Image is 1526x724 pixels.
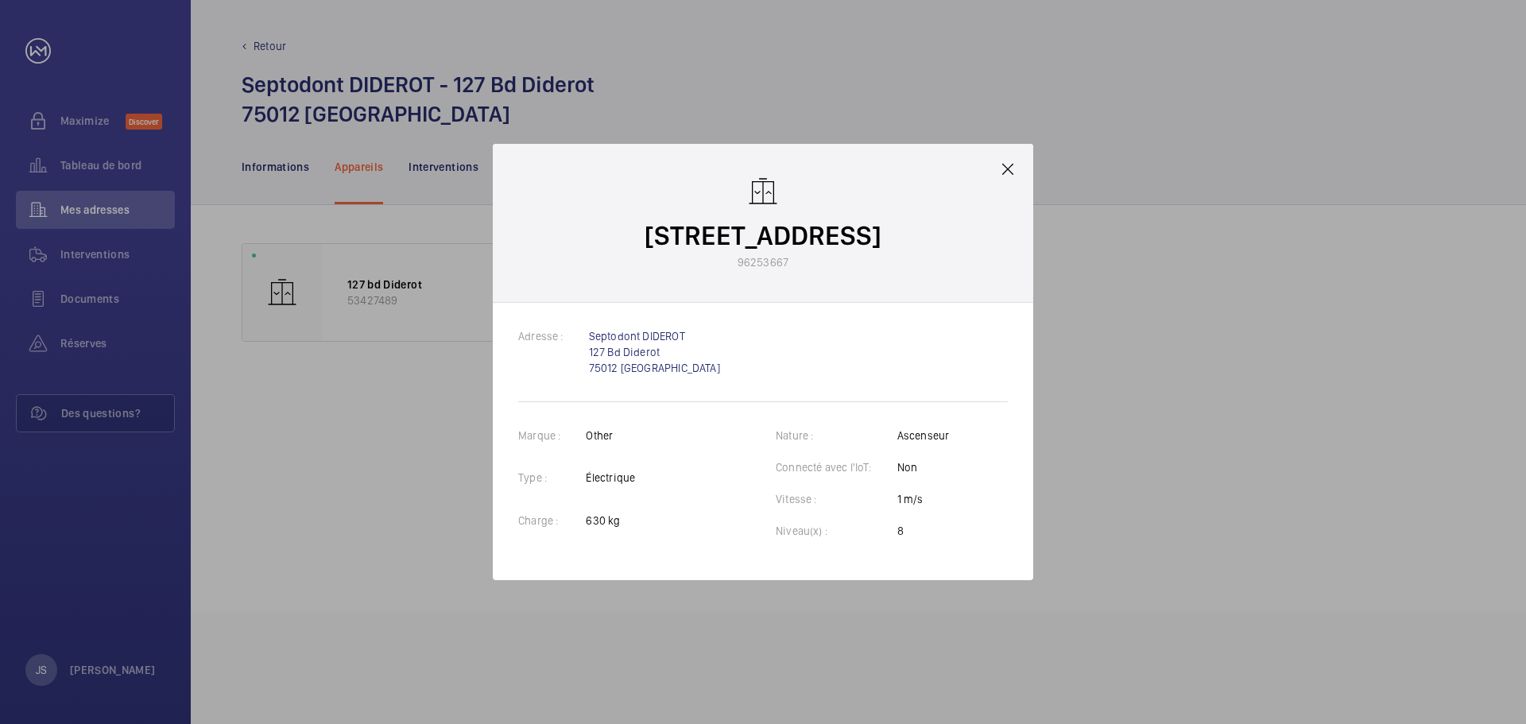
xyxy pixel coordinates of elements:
[897,523,950,539] p: 8
[518,330,589,343] label: Adresse :
[776,493,842,505] label: Vitesse :
[586,513,635,528] p: 630 kg
[586,470,635,486] p: Électrique
[738,254,788,270] p: 96253667
[518,429,586,442] label: Marque :
[518,514,583,527] label: Charge :
[776,461,897,474] label: Connecté avec l'IoT:
[897,428,950,443] p: Ascenseur
[897,491,950,507] p: 1 m/s
[518,471,572,484] label: Type :
[747,176,779,207] img: elevator.svg
[586,428,635,443] p: Other
[897,459,950,475] p: Non
[589,330,720,374] a: Septodont DIDEROT 127 Bd Diderot 75012 [GEOGRAPHIC_DATA]
[776,429,839,442] label: Nature :
[645,217,881,254] p: [STREET_ADDRESS]
[776,525,853,537] label: Niveau(x) :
